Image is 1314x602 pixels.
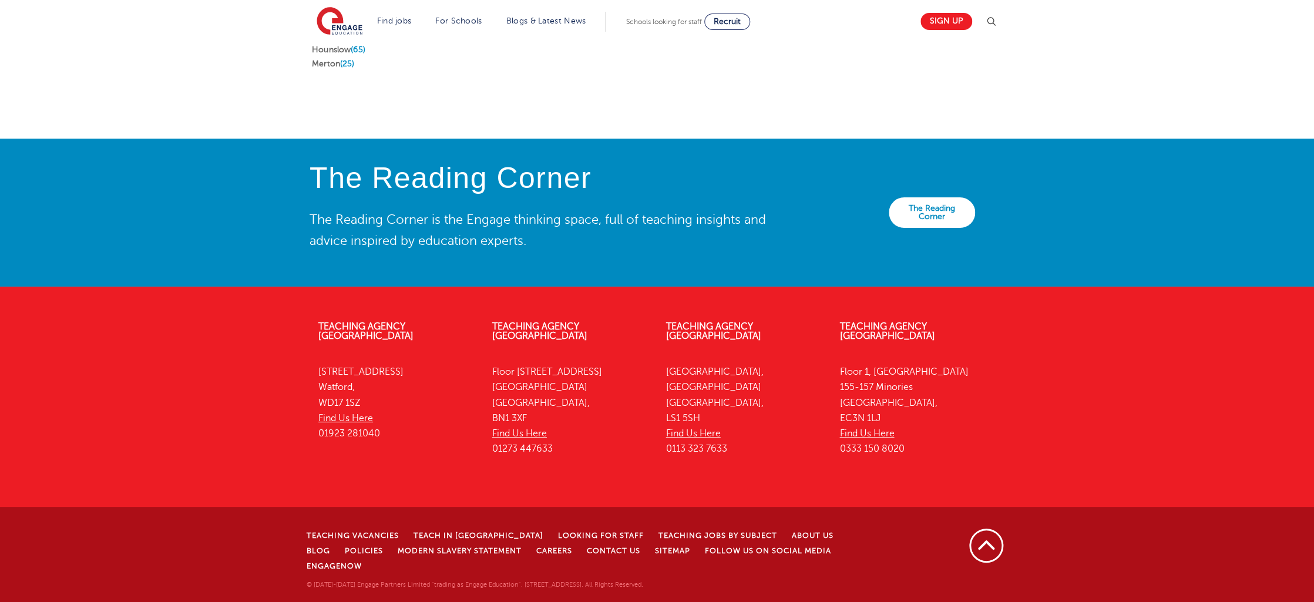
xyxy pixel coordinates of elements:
p: Floor [STREET_ADDRESS] [GEOGRAPHIC_DATA] [GEOGRAPHIC_DATA], BN1 3XF 01273 447633 [492,364,648,457]
a: Policies [345,547,383,555]
a: EngageNow [307,562,362,570]
span: Recruit [714,17,741,26]
a: Careers [536,547,572,555]
a: Teaching Agency [GEOGRAPHIC_DATA] [318,321,414,341]
a: Find Us Here [666,428,721,439]
h4: The Reading Corner [310,162,775,194]
p: © [DATE]-[DATE] Engage Partners Limited "trading as Engage Education". [STREET_ADDRESS]. All Righ... [307,580,886,590]
span: Schools looking for staff [626,18,702,26]
a: Teaching Agency [GEOGRAPHIC_DATA] [839,321,935,341]
a: Teaching Agency [GEOGRAPHIC_DATA] [666,321,761,341]
a: Sitemap [655,547,690,555]
img: Engage Education [317,7,362,36]
span: (65) [351,45,365,54]
p: [GEOGRAPHIC_DATA], [GEOGRAPHIC_DATA] [GEOGRAPHIC_DATA], LS1 5SH 0113 323 7633 [666,364,822,457]
a: Merton(25) [312,59,354,68]
a: Find Us Here [492,428,547,439]
a: The Reading Corner [889,197,975,228]
a: Teaching Agency [GEOGRAPHIC_DATA] [492,321,587,341]
p: Floor 1, [GEOGRAPHIC_DATA] 155-157 Minories [GEOGRAPHIC_DATA], EC3N 1LJ 0333 150 8020 [839,364,996,457]
a: For Schools [435,16,482,25]
a: Teach in [GEOGRAPHIC_DATA] [414,532,543,540]
a: About Us [792,532,834,540]
a: Sign up [920,13,972,30]
a: Teaching Vacancies [307,532,399,540]
a: Contact Us [587,547,640,555]
a: Hounslow(65) [312,45,365,54]
a: Modern Slavery Statement [398,547,522,555]
a: Looking for staff [558,532,644,540]
a: Find jobs [377,16,412,25]
a: Blogs & Latest News [506,16,586,25]
a: Teaching jobs by subject [658,532,777,540]
p: [STREET_ADDRESS] Watford, WD17 1SZ 01923 281040 [318,364,475,441]
a: Follow us on Social Media [705,547,831,555]
a: Find Us Here [318,413,373,423]
a: Recruit [704,14,750,30]
span: (25) [340,59,355,68]
a: Find Us Here [839,428,894,439]
p: The Reading Corner is the Engage thinking space, full of teaching insights and advice inspired by... [310,209,775,251]
a: Blog [307,547,330,555]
